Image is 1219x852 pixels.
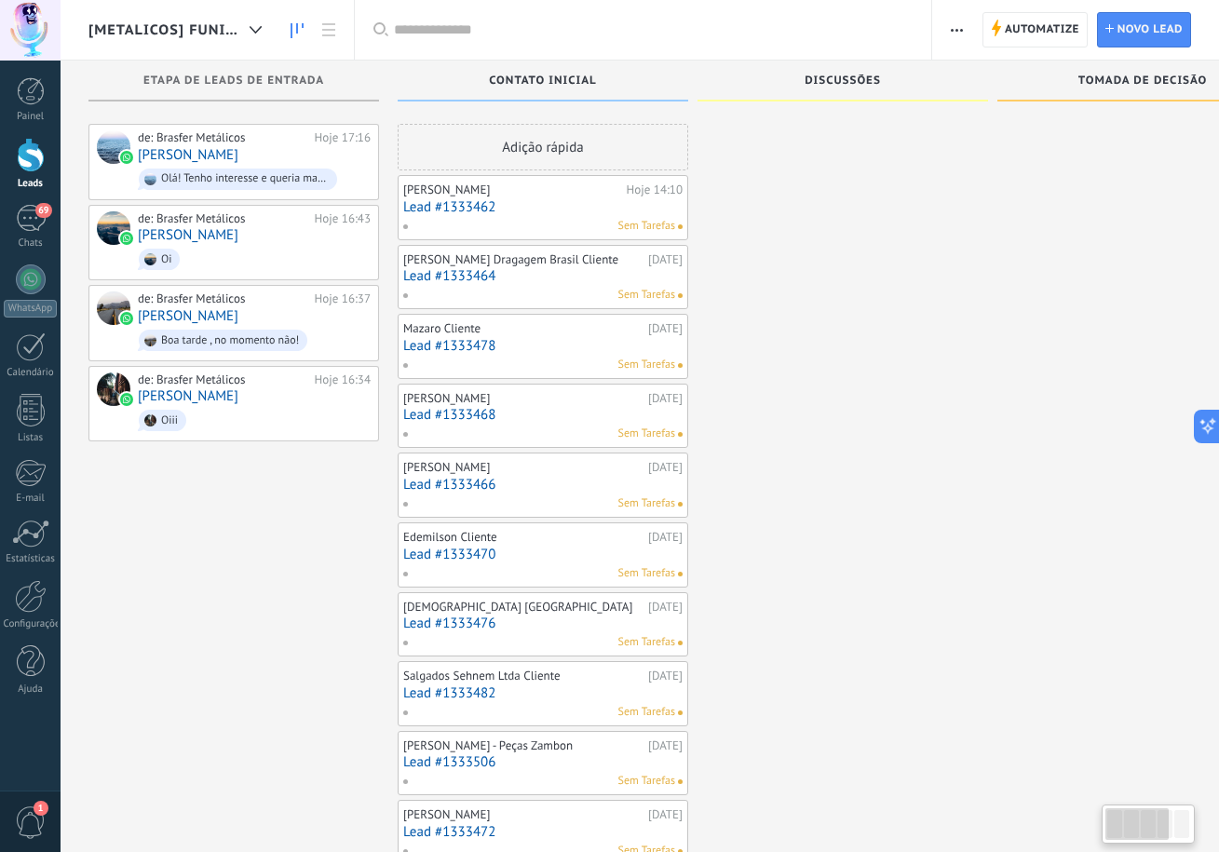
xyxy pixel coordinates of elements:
span: Nenhuma tarefa atribuída [678,572,683,576]
div: Oiii [161,414,178,427]
a: Lead #1333476 [403,615,683,631]
div: de: Brasfer Metálicos [138,130,308,145]
div: Hoje 17:16 [315,130,371,145]
span: 1 [34,801,48,816]
div: Hoje 16:34 [315,372,371,387]
img: waba.svg [120,312,133,325]
span: 69 [35,203,51,218]
span: Sem Tarefas [618,773,675,790]
a: Lead #1333482 [403,685,683,701]
span: Sem Tarefas [618,495,675,512]
a: Lead #1333470 [403,547,683,562]
a: [PERSON_NAME] [138,388,238,404]
div: [DATE] [648,530,683,545]
span: Nenhuma tarefa atribuída [678,779,683,784]
div: Hoje 16:37 [315,291,371,306]
a: [PERSON_NAME] [138,227,238,243]
div: Discussões [707,74,979,90]
div: Edemilson Cliente [403,530,643,545]
div: WhatsApp [4,300,57,318]
div: Configurações [4,618,58,630]
div: [DATE] [648,460,683,475]
span: Novo lead [1117,13,1183,47]
div: Olá! Tenho interesse e queria mais informações, por favor. [161,172,329,185]
div: Ryan Alexandre [97,291,130,325]
div: de: Brasfer Metálicos [138,372,308,387]
span: Nenhuma tarefa atribuída [678,432,683,437]
span: Sem Tarefas [618,287,675,304]
a: [PERSON_NAME] [138,308,238,324]
div: Adição rápida [398,124,688,170]
div: [DATE] [648,321,683,336]
span: Sem Tarefas [618,565,675,582]
div: [DATE] [648,391,683,406]
a: Lead #1333466 [403,477,683,493]
div: Oi [161,253,171,266]
span: Automatize [1005,13,1079,47]
div: Chats [4,237,58,250]
span: Contato inicial [489,74,596,88]
span: Sem Tarefas [618,704,675,721]
div: [DATE] [648,669,683,683]
span: Nenhuma tarefa atribuída [678,641,683,645]
div: [DEMOGRAPHIC_DATA] [GEOGRAPHIC_DATA] [403,600,643,615]
img: waba.svg [120,232,133,245]
span: [METALICOS] Funil de vendas [88,21,242,39]
a: Lead #1333462 [403,199,683,215]
a: Novo lead [1097,12,1191,47]
div: Leads [4,178,58,190]
span: Discussões [805,74,881,88]
div: Denise [97,130,130,164]
span: Etapa de leads de entrada [143,74,324,88]
span: Nenhuma tarefa atribuída [678,710,683,715]
div: Estatísticas [4,553,58,565]
div: [PERSON_NAME] - Peças Zambon [403,738,643,753]
div: Salgados Sehnem Ltda Cliente [403,669,643,683]
button: Mais [943,12,970,47]
div: Boa tarde , no momento não! [161,334,299,347]
span: Tomada de decisão [1078,74,1207,88]
div: Etapa de leads de entrada [98,74,370,90]
a: Lista [313,12,345,48]
div: de: Brasfer Metálicos [138,291,308,306]
div: [DATE] [648,252,683,267]
img: waba.svg [120,393,133,406]
div: Listas [4,432,58,444]
a: Lead #1333478 [403,338,683,354]
div: [PERSON_NAME] Dragagem Brasil Cliente [403,252,643,267]
div: [DATE] [648,738,683,753]
div: Calendário [4,367,58,379]
div: [PERSON_NAME] [403,460,643,475]
div: [PERSON_NAME] [403,183,622,197]
div: de: Brasfer Metálicos [138,211,308,226]
a: Lead #1333472 [403,824,683,840]
a: Automatize [982,12,1088,47]
div: Ajuda [4,683,58,696]
span: Sem Tarefas [618,426,675,442]
div: [DATE] [648,807,683,822]
div: Painel [4,111,58,123]
div: Nathalia Corder [97,211,130,245]
span: Nenhuma tarefa atribuída [678,502,683,507]
div: [PERSON_NAME] [403,391,643,406]
img: waba.svg [120,151,133,164]
span: Nenhuma tarefa atribuída [678,293,683,298]
div: E-mail [4,493,58,505]
a: Lead #1333506 [403,754,683,770]
div: [PERSON_NAME] [403,807,643,822]
span: Sem Tarefas [618,634,675,651]
span: Sem Tarefas [618,357,675,373]
a: Leads [281,12,313,48]
span: Sem Tarefas [618,218,675,235]
div: [DATE] [648,600,683,615]
div: Contato inicial [407,74,679,90]
a: [PERSON_NAME] [138,147,238,163]
div: Hoje 16:43 [315,211,371,226]
div: Guilherme Corder [97,372,130,406]
div: Mazaro Cliente [403,321,643,336]
a: Lead #1333468 [403,407,683,423]
span: Nenhuma tarefa atribuída [678,224,683,229]
div: Hoje 14:10 [627,183,683,197]
a: Lead #1333464 [403,268,683,284]
span: Nenhuma tarefa atribuída [678,363,683,368]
